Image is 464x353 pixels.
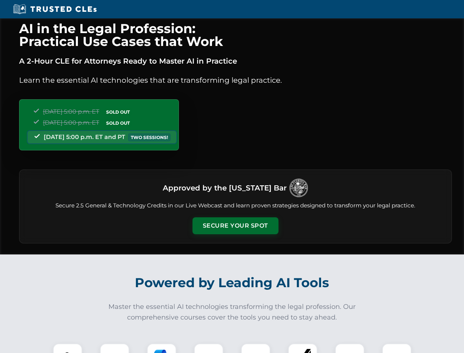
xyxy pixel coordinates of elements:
p: Master the essential AI technologies transforming the legal profession. Our comprehensive courses... [104,302,361,323]
p: A 2-Hour CLE for Attorneys Ready to Master AI in Practice [19,55,452,67]
h2: Powered by Leading AI Tools [29,270,436,296]
span: [DATE] 5:00 p.m. ET [43,119,99,126]
span: [DATE] 5:00 p.m. ET [43,108,99,115]
img: Logo [289,179,308,197]
h3: Approved by the [US_STATE] Bar [163,181,287,195]
p: Secure 2.5 General & Technology Credits in our Live Webcast and learn proven strategies designed ... [28,202,443,210]
button: Secure Your Spot [193,217,278,234]
span: SOLD OUT [104,108,132,116]
img: Trusted CLEs [11,4,99,15]
span: SOLD OUT [104,119,132,127]
h1: AI in the Legal Profession: Practical Use Cases that Work [19,22,452,48]
p: Learn the essential AI technologies that are transforming legal practice. [19,74,452,86]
